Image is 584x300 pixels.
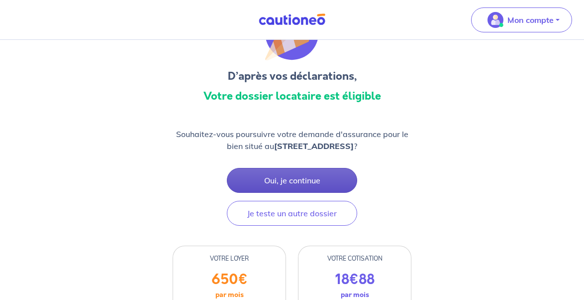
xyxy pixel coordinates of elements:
span: € [349,270,359,290]
strong: [STREET_ADDRESS] [274,141,354,151]
img: Cautioneo [255,13,329,26]
button: Oui, je continue [227,168,357,193]
div: VOTRE COTISATION [298,254,411,263]
p: 18 [335,271,375,288]
p: 650 € [211,271,248,288]
h3: Votre dossier locataire est éligible [173,88,411,104]
p: Souhaitez-vous poursuivre votre demande d'assurance pour le bien situé au ? [173,128,411,152]
div: VOTRE LOYER [173,254,286,263]
h3: D’après vos déclarations, [173,68,411,84]
p: Mon compte [507,14,554,26]
button: illu_account_valid_menu.svgMon compte [471,7,572,32]
img: illu_account_valid_menu.svg [487,12,503,28]
span: 88 [359,270,375,290]
button: Je teste un autre dossier [227,201,357,226]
